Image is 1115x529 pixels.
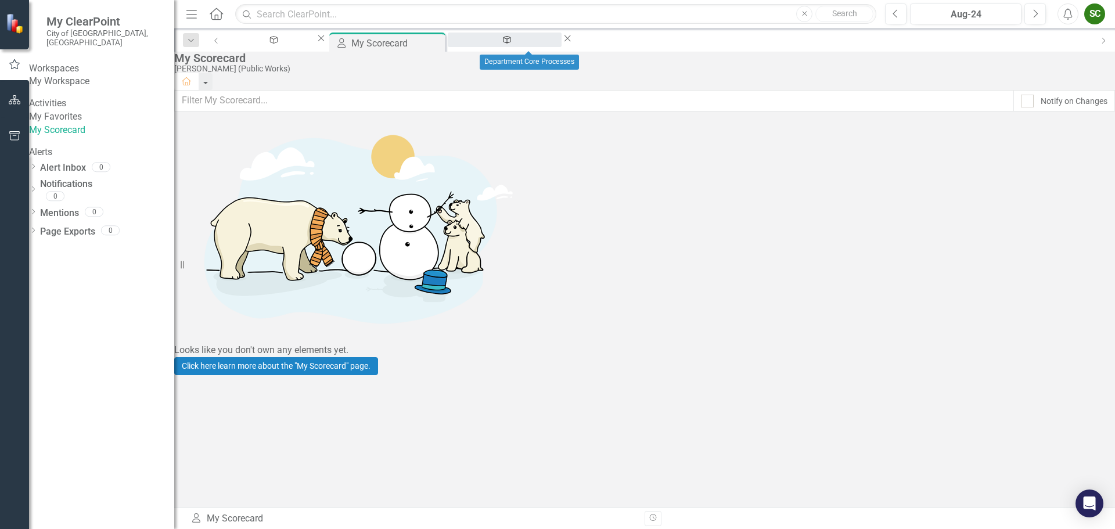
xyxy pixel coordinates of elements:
[458,44,551,58] div: Department Core Processes
[29,97,174,110] div: Activities
[228,33,315,47] a: Balanced Scorecard
[1084,3,1105,24] button: SC
[29,110,174,124] a: My Favorites
[910,3,1022,24] button: Aug-24
[40,178,174,191] a: Notifications
[480,55,579,70] div: Department Core Processes
[174,344,1115,357] div: Looks like you don't own any elements yet.
[1041,95,1107,107] div: Notify on Changes
[174,90,1014,111] input: Filter My Scorecard...
[239,44,305,58] div: Balanced Scorecard
[174,64,1109,73] div: [PERSON_NAME] (Public Works)
[29,75,174,88] a: My Workspace
[448,33,562,47] a: Department Core Processes
[351,36,443,51] div: My Scorecard
[6,13,26,33] img: ClearPoint Strategy
[40,225,95,239] a: Page Exports
[235,4,876,24] input: Search ClearPoint...
[29,124,174,137] a: My Scorecard
[46,28,163,48] small: City of [GEOGRAPHIC_DATA], [GEOGRAPHIC_DATA]
[40,207,79,220] a: Mentions
[29,146,174,159] div: Alerts
[190,512,636,526] div: My Scorecard
[174,52,1109,64] div: My Scorecard
[815,6,873,22] button: Search
[832,9,857,18] span: Search
[914,8,1017,21] div: Aug-24
[174,111,523,344] img: Getting started
[40,161,86,175] a: Alert Inbox
[46,15,163,28] span: My ClearPoint
[1076,490,1103,517] div: Open Intercom Messenger
[92,162,110,172] div: 0
[101,226,120,236] div: 0
[174,357,378,375] a: Click here learn more about the "My Scorecard" page.
[46,191,64,201] div: 0
[85,207,103,217] div: 0
[29,62,174,75] div: Workspaces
